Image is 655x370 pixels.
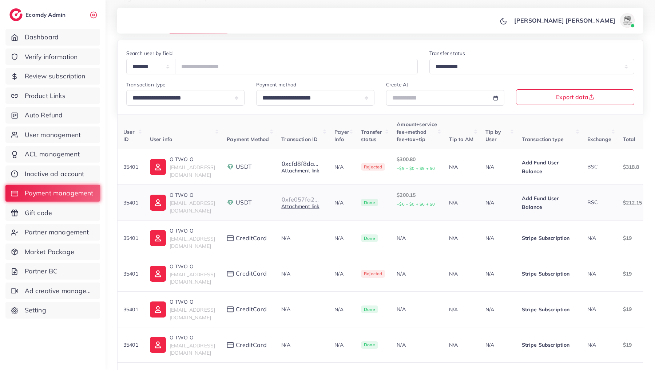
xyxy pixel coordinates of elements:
[485,129,501,143] span: Tip by User
[334,163,349,171] p: N/A
[256,81,296,88] label: Payment method
[281,306,290,312] span: N/A
[522,194,576,211] p: Add Fund User Balance
[623,270,632,277] span: $19
[170,200,215,214] span: [EMAIL_ADDRESS][DOMAIN_NAME]
[514,16,615,25] p: [PERSON_NAME] [PERSON_NAME]
[123,234,138,242] p: 35401
[397,341,437,348] div: N/A
[623,235,632,241] span: $19
[5,302,100,319] a: Setting
[9,8,23,21] img: logo
[485,234,510,242] p: N/A
[236,198,252,207] span: USDT
[334,129,349,143] span: Payer Info
[281,167,319,174] a: Attachment link
[123,129,135,143] span: User ID
[25,11,67,18] h2: Ecomdy Admin
[281,235,290,241] span: N/A
[5,146,100,163] a: ACL management
[170,235,215,249] span: [EMAIL_ADDRESS][DOMAIN_NAME]
[522,305,576,314] p: Stripe Subscription
[449,234,474,242] p: N/A
[587,235,596,241] span: N/A
[25,208,52,218] span: Gift code
[5,224,100,241] a: Partner management
[623,136,636,143] span: Total
[281,270,290,277] span: N/A
[170,191,215,199] p: O TWO O
[123,163,138,171] p: 35401
[25,32,59,42] span: Dashboard
[123,305,138,314] p: 35401
[123,340,138,349] p: 35401
[25,286,95,296] span: Ad creative management
[397,234,437,242] div: N/A
[227,306,234,312] img: payment
[556,94,594,100] span: Export data
[236,163,252,171] span: USDT
[397,270,437,277] div: N/A
[5,165,100,182] a: Inactive ad account
[236,234,267,242] span: creditCard
[281,160,319,167] button: 0xcfd8f8da...
[361,234,378,242] span: Done
[236,269,267,278] span: creditCard
[5,29,100,46] a: Dashboard
[623,306,632,312] span: $19
[623,342,632,348] span: $19
[587,163,611,170] div: BSC
[126,50,172,57] label: Search user by field
[522,340,576,349] p: Stripe Subscription
[227,271,234,277] img: payment
[397,191,437,209] p: $200.15
[587,136,611,143] span: Exchange
[361,341,378,349] span: Done
[9,8,67,21] a: logoEcomdy Admin
[449,163,474,171] p: N/A
[281,136,318,143] span: Transaction ID
[25,247,74,257] span: Market Package
[449,136,473,143] span: Tip to AM
[150,301,166,318] img: ic-user-info.36bf1079.svg
[25,130,81,140] span: User management
[170,333,215,342] p: O TWO O
[386,81,408,88] label: Create At
[485,305,510,314] p: N/A
[170,307,215,320] span: [EMAIL_ADDRESS][DOMAIN_NAME]
[5,283,100,299] a: Ad creative management
[334,198,349,207] p: N/A
[429,50,465,57] label: Transfer status
[587,270,596,277] span: N/A
[397,121,437,143] span: Amount+service fee+method fee+tax+tip
[620,13,635,28] img: avatar
[587,342,596,348] span: N/A
[485,340,510,349] p: N/A
[587,306,596,312] span: N/A
[5,68,100,85] a: Review subscription
[25,227,89,237] span: Partner management
[170,342,215,356] span: [EMAIL_ADDRESS][DOMAIN_NAME]
[5,205,100,221] a: Gift code
[485,269,510,278] p: N/A
[25,52,78,62] span: Verify information
[236,305,267,313] span: creditCard
[449,198,474,207] p: N/A
[25,149,80,159] span: ACL management
[587,199,611,206] div: BSC
[334,234,349,242] p: N/A
[522,136,564,143] span: Transaction type
[227,136,269,143] span: Payment Method
[361,270,385,278] span: Rejected
[227,342,234,348] img: payment
[25,169,84,179] span: Inactive ad account
[227,163,234,171] img: payment
[227,235,234,241] img: payment
[397,155,437,173] p: $300.80
[397,305,437,313] div: N/A
[170,155,215,164] p: O TWO O
[5,263,100,280] a: Partner BC
[5,185,100,202] a: Payment management
[485,163,510,171] p: N/A
[485,198,510,207] p: N/A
